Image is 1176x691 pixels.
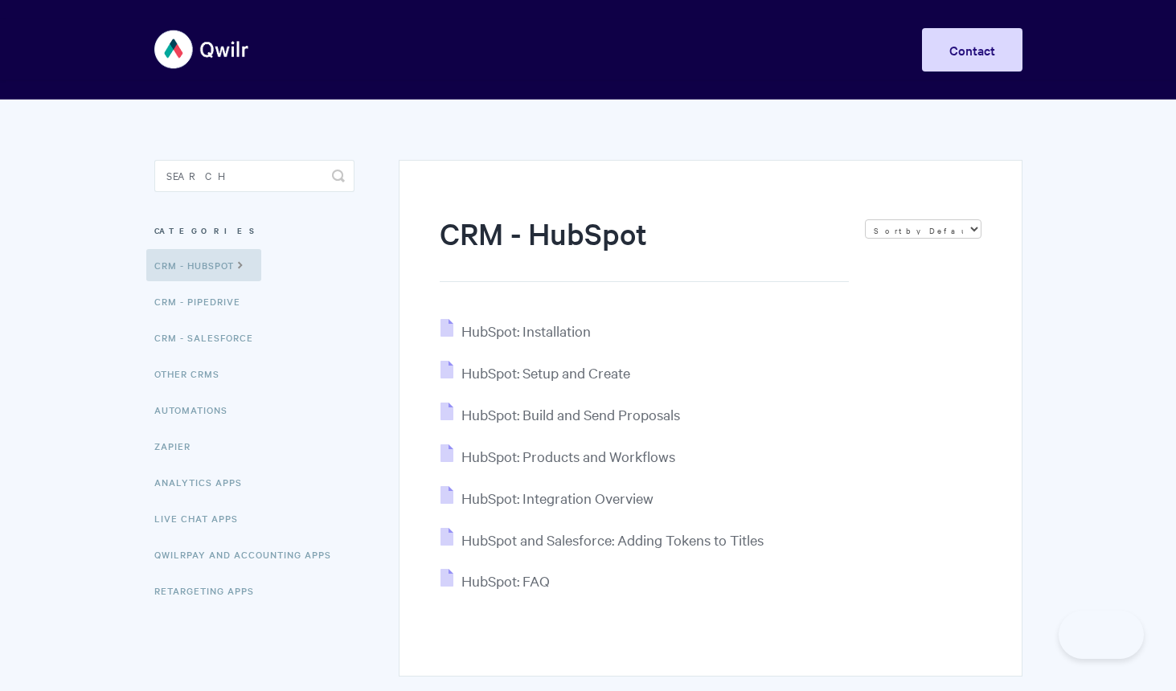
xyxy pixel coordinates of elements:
[154,285,252,317] a: CRM - Pipedrive
[1059,611,1144,659] iframe: Toggle Customer Support
[461,530,764,549] span: HubSpot and Salesforce: Adding Tokens to Titles
[865,219,981,239] select: Page reloads on selection
[461,363,630,382] span: HubSpot: Setup and Create
[440,213,848,282] h1: CRM - HubSpot
[154,216,354,245] h3: Categories
[440,321,591,340] a: HubSpot: Installation
[922,28,1022,72] a: Contact
[440,571,550,590] a: HubSpot: FAQ
[154,502,250,534] a: Live Chat Apps
[461,321,591,340] span: HubSpot: Installation
[461,571,550,590] span: HubSpot: FAQ
[461,447,675,465] span: HubSpot: Products and Workflows
[440,530,764,549] a: HubSpot and Salesforce: Adding Tokens to Titles
[154,574,266,607] a: Retargeting Apps
[440,447,675,465] a: HubSpot: Products and Workflows
[440,405,680,423] a: HubSpot: Build and Send Proposals
[154,358,232,390] a: Other CRMs
[461,489,654,507] span: HubSpot: Integration Overview
[154,466,254,498] a: Analytics Apps
[154,430,203,462] a: Zapier
[154,160,354,192] input: Search
[154,19,250,80] img: Qwilr Help Center
[154,321,265,354] a: CRM - Salesforce
[440,489,654,507] a: HubSpot: Integration Overview
[146,249,261,281] a: CRM - HubSpot
[440,363,630,382] a: HubSpot: Setup and Create
[154,394,240,426] a: Automations
[154,538,343,570] a: QwilrPay and Accounting Apps
[461,405,680,423] span: HubSpot: Build and Send Proposals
